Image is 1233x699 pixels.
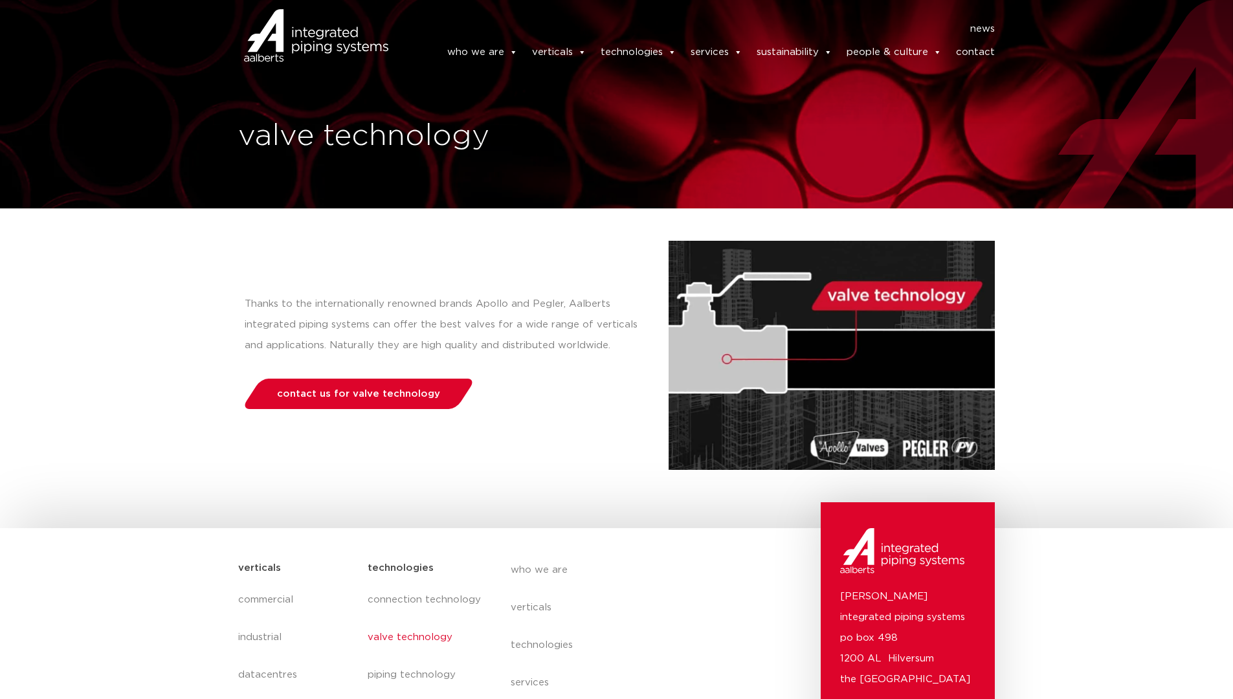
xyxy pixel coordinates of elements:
a: services [691,39,742,65]
nav: Menu [408,19,995,39]
a: contact us for valve technology [241,379,476,409]
span: contact us for valve technology [277,389,440,399]
a: who we are [511,551,748,589]
h5: verticals [238,558,281,579]
a: verticals [511,589,748,627]
a: valve technology [368,619,484,656]
p: [PERSON_NAME] integrated piping systems po box 498 1200 AL Hilversum the [GEOGRAPHIC_DATA] [840,586,975,690]
a: technologies [511,627,748,664]
a: contact [956,39,995,65]
a: datacentres [238,656,355,694]
h5: technologies [368,558,434,579]
a: sustainability [757,39,832,65]
a: news [970,19,995,39]
a: people & culture [847,39,942,65]
a: commercial [238,581,355,619]
a: who we are [447,39,518,65]
a: technologies [601,39,676,65]
a: piping technology [368,656,484,694]
a: industrial [238,619,355,656]
p: Thanks to the internationally renowned brands Apollo and Pegler, Aalberts integrated piping syste... [245,294,643,356]
a: verticals [532,39,586,65]
a: connection technology [368,581,484,619]
h1: valve technology [238,116,610,157]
